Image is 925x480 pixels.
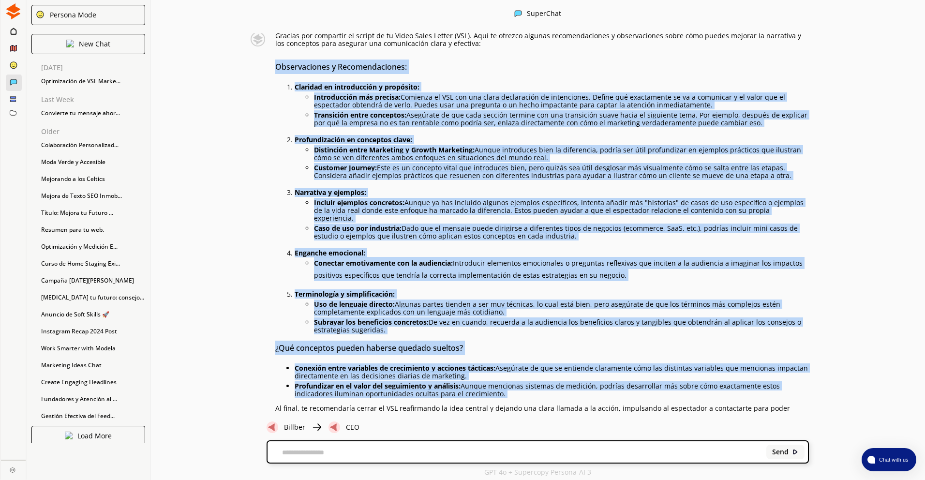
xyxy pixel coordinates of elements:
[245,32,270,46] img: Close
[295,82,419,91] strong: Claridad en introducción y propósito:
[36,74,150,89] div: Optimización de VSL Marke...
[314,198,404,207] strong: Incluir ejemplos concretos:
[36,341,150,356] div: Work Smarter with Modela
[36,290,150,305] div: [MEDICAL_DATA] tu futuro: consejo...
[772,448,789,456] b: Send
[314,257,809,281] li: Introducir elementos emocionales o preguntas reflexivas que inciten a la audiencia a imaginar los...
[314,300,809,316] p: Algunas partes tienden a ser muy técnicas, lo cual está bien, pero asegúrate de que los términos ...
[792,449,799,455] img: Close
[36,409,150,423] div: Gestión Efectiva del Feed...
[66,40,74,47] img: Close
[36,240,150,254] div: Optimización y Medición E...
[1,460,26,477] a: Close
[275,60,809,74] h3: Observaciones y Recomendaciones:
[311,421,323,433] img: Close
[295,289,395,299] strong: Terminología y simplificación:
[314,164,809,180] p: Este es un concepto vital que introduces bien, pero quizás sea útil desglosar más visualmente cóm...
[295,188,366,197] strong: Narrativa y ejemplos:
[328,421,340,433] img: Close
[284,423,305,431] p: Billber
[36,358,150,373] div: Marketing Ideas Chat
[295,382,809,398] p: Aunque mencionas sistemas de medición, podrías desarrollar más sobre cómo exactamente estos indic...
[65,432,73,439] img: Close
[36,106,150,120] div: Convierte tu mensaje ahor...
[36,10,45,19] img: Close
[36,324,150,339] div: Instagram Recap 2024 Post
[484,468,591,476] p: GPT 4o + Supercopy Persona-AI 3
[314,224,402,233] strong: Caso de uso por industria:
[314,300,395,309] strong: Uso de lenguaje directo:
[41,64,150,72] p: [DATE]
[36,307,150,322] div: Anuncio de Soft Skills 🚀
[275,405,809,420] p: Al final, te recomendaría cerrar el VSL reafirmando la idea central y dejando una clara llamada a...
[295,363,495,373] strong: Conexión entre variables de crecimiento y acciones tácticas:
[314,199,809,222] p: Aunque ya has incluido algunos ejemplos específicos, intenta añadir más "historias" de casos de u...
[77,432,112,440] p: Load More
[36,189,150,203] div: Mejora de Texto SEO Inmob...
[295,248,365,257] strong: Enganche emocional:
[314,146,809,162] p: Aunque introduces bien la diferencia, podría ser útil profundizar en ejemplos prácticos que ilust...
[36,375,150,390] div: Create Engaging Headlines
[346,423,359,431] p: CEO
[36,223,150,237] div: Resumen para tu web.
[314,110,406,120] strong: Transición entre conceptos:
[875,456,910,464] span: Chat with us
[36,392,150,406] div: Fundadores y Atención al ...
[5,3,21,19] img: Close
[36,273,150,288] div: Campaña [DATE][PERSON_NAME]
[36,138,150,152] div: Colaboración Personalizad...
[314,163,377,172] strong: Customer Journey:
[527,10,561,19] div: SuperChat
[275,32,809,47] p: Gracias por compartir el script de tu Video Sales Letter (VSL). Aquí te ofrezco algunas recomenda...
[314,93,809,109] p: Comienza el VSL con una clara declaración de intenciones. Define qué exactamente se va a comunica...
[295,381,461,390] strong: Profundizar en el valor del seguimiento y análisis:
[46,11,96,19] div: Persona Mode
[10,467,15,473] img: Close
[36,256,150,271] div: Curso de Home Staging Exi...
[314,145,475,154] strong: Distinción entre Marketing y Growth Marketing:
[314,111,809,127] p: Asegúrate de que cada sección termine con una transición suave hacia el siguiente tema. Por ejemp...
[36,155,150,169] div: Moda Verde y Accesible
[275,341,809,355] h3: ¿Qué conceptos pueden haberse quedado sueltos?
[36,206,150,220] div: Título: Mejora tu Futuro ...
[41,128,150,135] p: Older
[314,92,401,102] strong: Introducción más precisa:
[295,364,809,380] p: Asegúrate de que se entiende claramente cómo las distintas variables que mencionas impactan direc...
[267,421,278,433] img: Close
[314,317,429,327] strong: Subrayar los beneficios concretos:
[314,318,809,334] p: De vez en cuando, recuerda a la audiencia los beneficios claros y tangibles que obtendrán al apli...
[314,258,453,268] strong: Conectar emotivamente con la audiencia:
[295,135,412,144] strong: Profundización en conceptos clave:
[36,172,150,186] div: Mejorando a los Celtics
[862,448,916,471] button: atlas-launcher
[314,225,809,240] p: Dado que el mensaje puede dirigirse a diferentes tipos de negocios (ecommerce, SaaS, etc.), podrí...
[79,40,110,48] p: New Chat
[41,96,150,104] p: Last Week
[514,10,522,17] img: Close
